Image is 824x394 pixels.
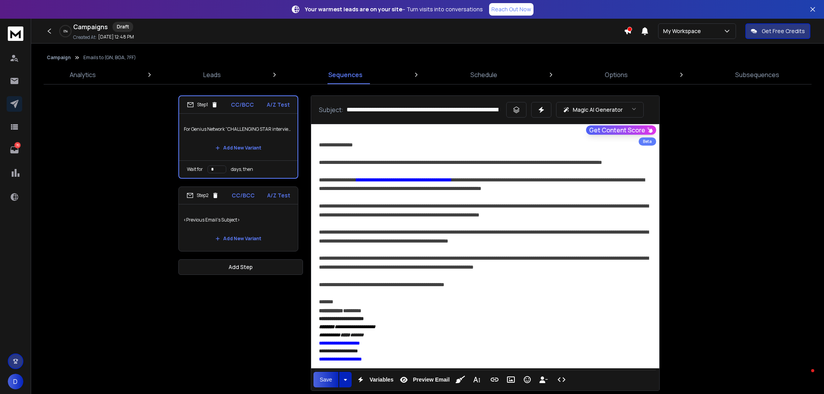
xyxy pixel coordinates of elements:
iframe: Intercom live chat [796,367,814,386]
button: Get Free Credits [745,23,810,39]
button: Clean HTML [453,372,468,387]
button: Get Content Score [586,125,656,135]
button: Magic AI Generator [556,102,644,118]
button: Emoticons [520,372,535,387]
button: D [8,374,23,389]
button: Add New Variant [209,140,268,156]
a: Sequences [324,65,367,84]
p: Get Free Credits [762,27,805,35]
p: – Turn visits into conversations [305,5,483,13]
button: Add Step [178,259,303,275]
p: CC/BCC [231,101,254,109]
span: Variables [368,376,395,383]
div: Draft [113,22,133,32]
div: Beta [639,137,656,146]
p: My Workspace [663,27,704,35]
p: CC/BCC [232,192,255,199]
strong: Your warmest leads are on your site [305,5,402,13]
button: Save [313,372,338,387]
span: Preview Email [411,376,451,383]
button: Variables [353,372,395,387]
p: A/Z Test [267,101,290,109]
p: Sequences [328,70,363,79]
a: Reach Out Now [489,3,533,16]
a: 70 [7,142,22,158]
button: Campaign [47,55,71,61]
p: Emails to (GN, BOA, 7FF) [83,55,136,61]
p: Subsequences [735,70,779,79]
p: A/Z Test [267,192,290,199]
a: Subsequences [731,65,784,84]
a: Schedule [466,65,502,84]
p: 0 % [63,29,68,33]
a: Options [600,65,632,84]
p: Subject: [319,105,343,114]
div: Step 2 [187,192,219,199]
button: Insert Image (Ctrl+P) [504,372,518,387]
p: Created At: [73,34,97,40]
li: Step1CC/BCCA/Z TestFor Genius Network “CHALLENGING STAR interview Q’s & new better pricing”Add Ne... [178,95,298,179]
p: [DATE] 12:48 PM [98,34,134,40]
button: Code View [554,372,569,387]
li: Step2CC/BCCA/Z Test<Previous Email's Subject>Add New Variant [178,186,298,252]
button: More Text [469,372,484,387]
p: Options [605,70,628,79]
a: Analytics [65,65,100,84]
p: Wait for [187,166,203,172]
p: <Previous Email's Subject> [183,209,293,231]
button: Insert Unsubscribe Link [536,372,551,387]
p: Schedule [470,70,497,79]
button: Add New Variant [209,231,268,246]
h1: Campaigns [73,22,108,32]
p: For Genius Network “CHALLENGING STAR interview Q’s & new better pricing” [184,118,293,140]
img: logo [8,26,23,41]
a: Leads [199,65,225,84]
p: 70 [14,142,21,148]
button: Preview Email [396,372,451,387]
p: Leads [203,70,221,79]
p: Magic AI Generator [573,106,623,114]
p: Analytics [70,70,96,79]
button: Insert Link (Ctrl+K) [487,372,502,387]
div: Step 1 [187,101,218,108]
p: Reach Out Now [491,5,531,13]
p: days, then [231,166,253,172]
